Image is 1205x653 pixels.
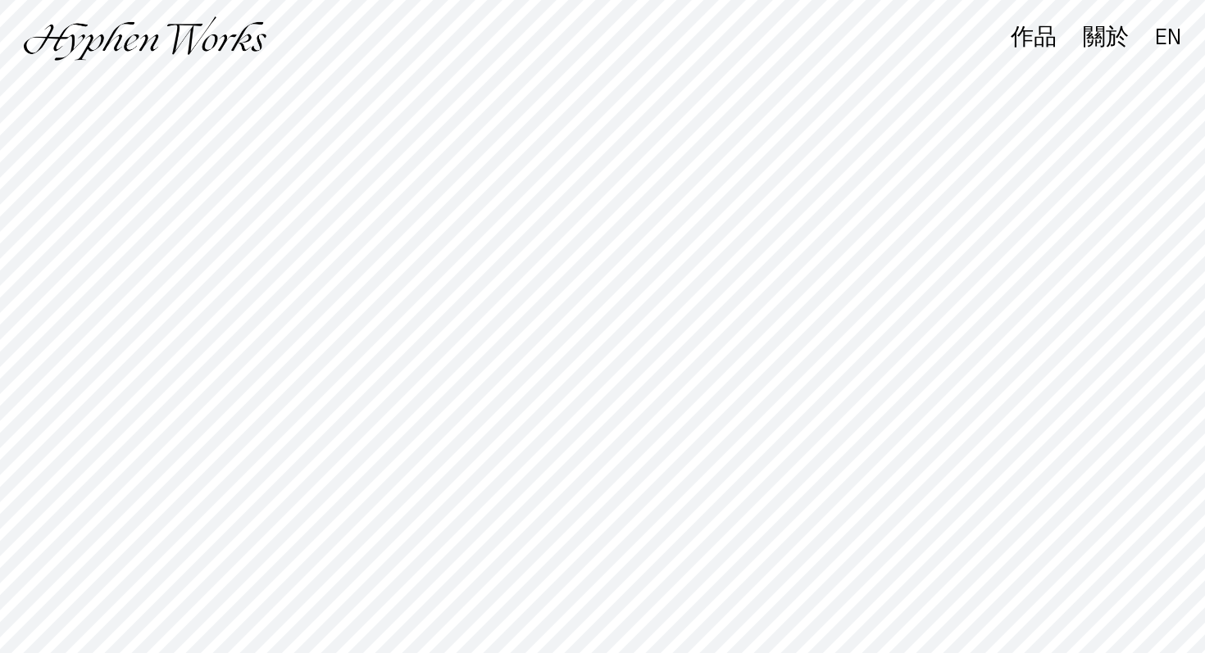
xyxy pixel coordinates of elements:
[1083,29,1129,48] a: 關於
[1155,29,1181,46] a: EN
[1083,26,1129,49] div: 關於
[24,16,266,61] img: Hyphen Works
[1011,26,1057,49] div: 作品
[1011,29,1057,48] a: 作品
